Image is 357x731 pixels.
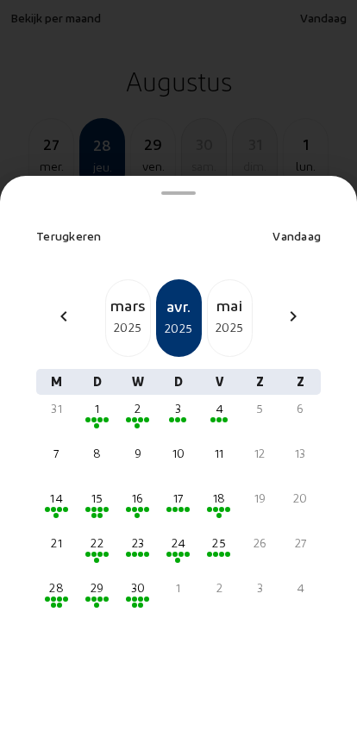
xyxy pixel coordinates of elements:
[208,317,252,338] div: 2025
[206,445,233,462] div: 11
[124,400,151,417] div: 2
[165,579,191,597] div: 1
[43,445,70,462] div: 7
[247,534,273,552] div: 26
[124,579,151,597] div: 30
[206,400,233,417] div: 4
[287,445,314,462] div: 13
[240,369,280,395] div: Z
[158,369,198,395] div: D
[117,369,158,395] div: W
[272,228,321,243] span: Vandaag
[206,490,233,507] div: 18
[36,369,77,395] div: M
[106,317,150,338] div: 2025
[247,490,273,507] div: 19
[247,400,273,417] div: 5
[165,400,191,417] div: 3
[84,445,110,462] div: 8
[247,445,273,462] div: 12
[206,534,233,552] div: 25
[84,490,110,507] div: 15
[124,534,151,552] div: 23
[84,400,110,417] div: 1
[77,369,117,395] div: D
[287,490,314,507] div: 20
[199,369,240,395] div: V
[165,490,191,507] div: 17
[84,579,110,597] div: 29
[287,534,314,552] div: 27
[247,579,273,597] div: 3
[287,400,314,417] div: 6
[158,294,200,318] div: avr.
[287,579,314,597] div: 4
[165,445,191,462] div: 10
[165,534,191,552] div: 24
[124,445,151,462] div: 9
[124,490,151,507] div: 16
[208,293,252,317] div: mai
[206,579,233,597] div: 2
[84,534,110,552] div: 22
[280,369,321,395] div: Z
[43,534,70,552] div: 21
[43,400,70,417] div: 31
[158,318,200,339] div: 2025
[53,306,74,327] mat-icon: chevron_left
[106,293,150,317] div: mars
[283,306,304,327] mat-icon: chevron_right
[36,228,102,243] span: Terugkeren
[43,579,70,597] div: 28
[43,490,70,507] div: 14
